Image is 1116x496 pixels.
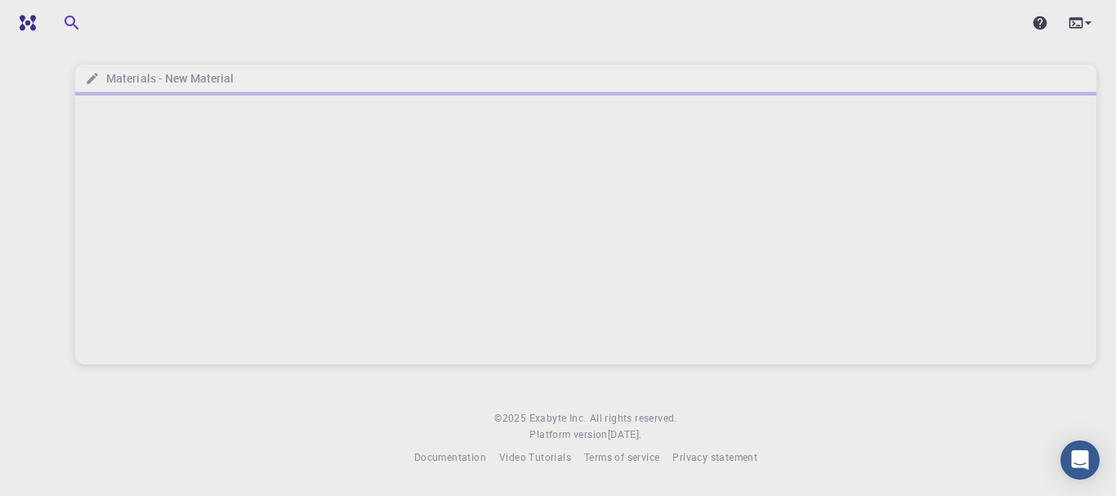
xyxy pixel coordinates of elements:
a: Exabyte Inc. [529,410,587,427]
span: Terms of service [584,450,659,463]
a: Privacy statement [672,449,757,466]
a: [DATE]. [608,427,642,443]
span: Privacy statement [672,450,757,463]
span: © 2025 [494,410,529,427]
span: All rights reserved. [590,410,677,427]
h6: Materials - New Material [100,69,234,87]
img: logo [13,15,36,31]
div: Open Intercom Messenger [1060,440,1100,480]
span: Exabyte Inc. [529,411,587,424]
span: Video Tutorials [499,450,571,463]
span: Documentation [414,450,486,463]
a: Terms of service [584,449,659,466]
a: Video Tutorials [499,449,571,466]
span: [DATE] . [608,427,642,440]
a: Documentation [414,449,486,466]
span: Platform version [529,427,607,443]
nav: breadcrumb [82,69,237,87]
